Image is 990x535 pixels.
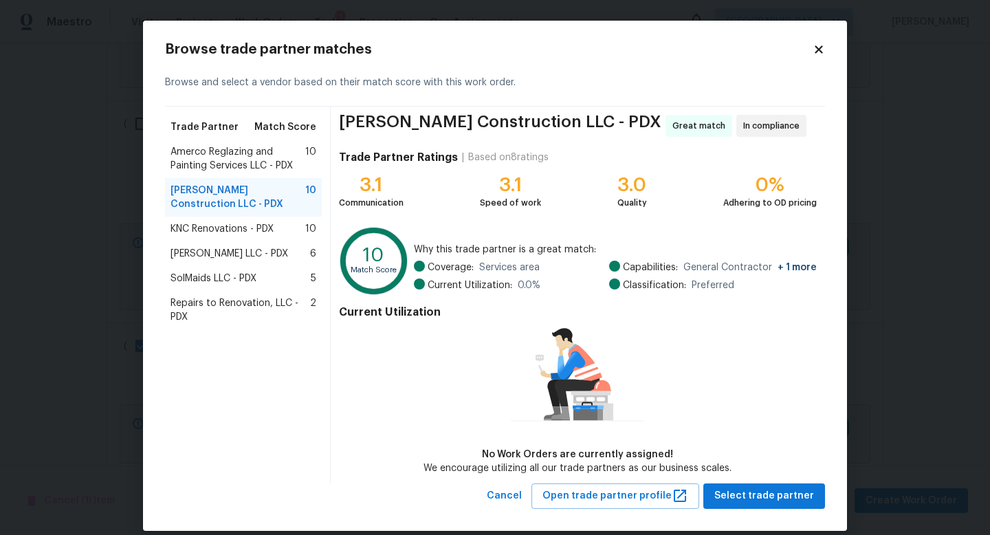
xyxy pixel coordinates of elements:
[339,178,404,192] div: 3.1
[703,483,825,509] button: Select trade partner
[692,279,734,292] span: Preferred
[311,272,316,285] span: 5
[305,222,316,236] span: 10
[617,196,647,210] div: Quality
[487,488,522,505] span: Cancel
[458,151,468,164] div: |
[254,120,316,134] span: Match Score
[423,448,731,461] div: No Work Orders are currently assigned!
[714,488,814,505] span: Select trade partner
[743,119,805,133] span: In compliance
[170,145,305,173] span: Amerco Reglazing and Painting Services LLC - PDX
[672,119,731,133] span: Great match
[170,120,239,134] span: Trade Partner
[310,296,316,324] span: 2
[414,243,817,256] span: Why this trade partner is a great match:
[305,145,316,173] span: 10
[423,461,731,475] div: We encourage utilizing all our trade partners as our business scales.
[170,184,305,211] span: [PERSON_NAME] Construction LLC - PDX
[170,222,274,236] span: KNC Renovations - PDX
[479,261,540,274] span: Services area
[683,261,817,274] span: General Contractor
[170,296,310,324] span: Repairs to Renovation, LLC - PDX
[480,196,541,210] div: Speed of work
[617,178,647,192] div: 3.0
[363,245,384,265] text: 10
[778,263,817,272] span: + 1 more
[480,178,541,192] div: 3.1
[310,247,316,261] span: 6
[623,261,678,274] span: Capabilities:
[305,184,316,211] span: 10
[468,151,549,164] div: Based on 8 ratings
[542,488,688,505] span: Open trade partner profile
[723,178,817,192] div: 0%
[481,483,527,509] button: Cancel
[339,305,817,319] h4: Current Utilization
[165,59,825,107] div: Browse and select a vendor based on their match score with this work order.
[351,266,397,274] text: Match Score
[165,43,813,56] h2: Browse trade partner matches
[170,247,288,261] span: [PERSON_NAME] LLC - PDX
[170,272,256,285] span: SolMaids LLC - PDX
[723,196,817,210] div: Adhering to OD pricing
[531,483,699,509] button: Open trade partner profile
[428,279,512,292] span: Current Utilization:
[339,151,458,164] h4: Trade Partner Ratings
[339,115,661,137] span: [PERSON_NAME] Construction LLC - PDX
[339,196,404,210] div: Communication
[623,279,686,292] span: Classification:
[428,261,474,274] span: Coverage:
[518,279,540,292] span: 0.0 %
